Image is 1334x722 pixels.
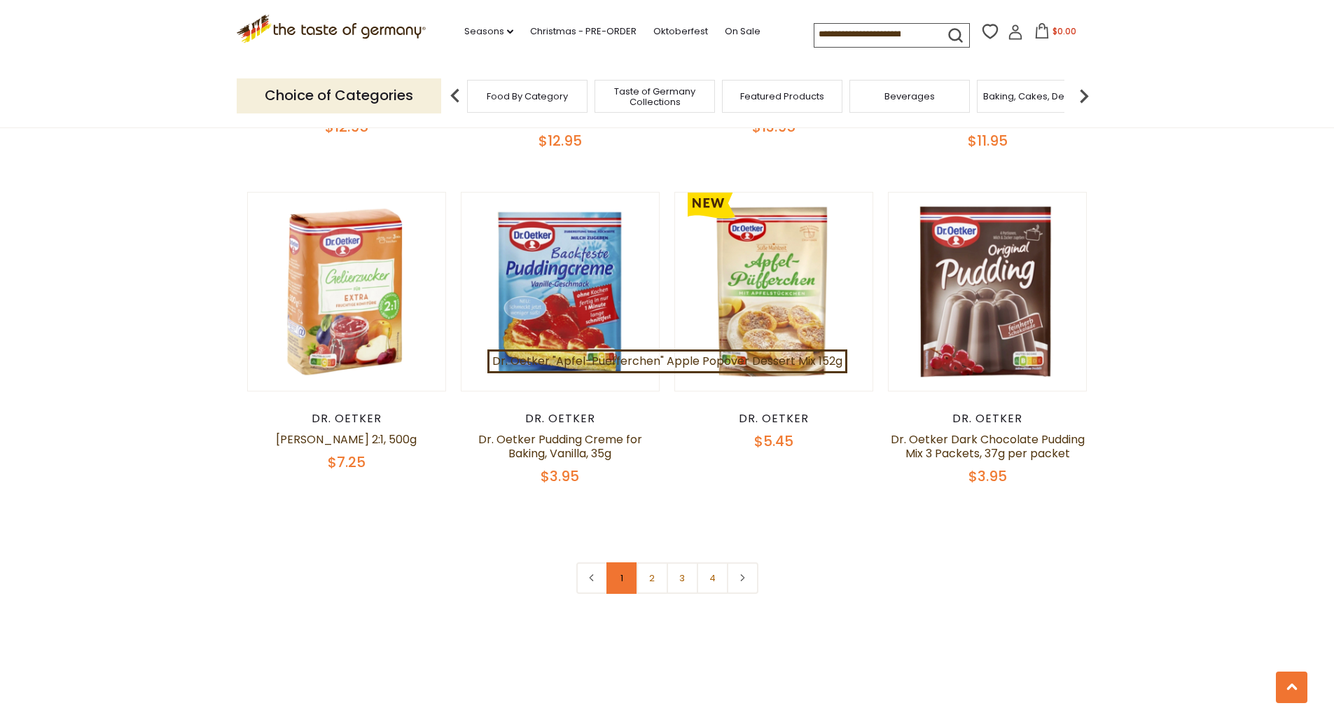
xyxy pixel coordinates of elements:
[247,412,447,426] div: Dr. Oetker
[541,466,579,486] span: $3.95
[725,24,760,39] a: On Sale
[530,24,637,39] a: Christmas - PRE-ORDER
[599,86,711,107] a: Taste of Germany Collections
[276,431,417,447] a: [PERSON_NAME] 2:1, 500g
[754,431,793,451] span: $5.45
[888,412,1088,426] div: Dr. Oetker
[1070,82,1098,110] img: next arrow
[674,412,874,426] div: Dr. Oetker
[889,193,1087,391] img: Dr. Oetker Dark Chocolate Pudding Mix 3 Packets, 37g per packet
[487,349,847,373] a: Dr. Oetker "Apfel-Puefferchen" Apple Popover Dessert Mix 152g
[968,131,1008,151] span: $11.95
[478,431,642,461] a: Dr. Oetker Pudding Creme for Baking, Vanilla, 35g
[968,466,1007,486] span: $3.95
[884,91,935,102] a: Beverages
[248,193,446,391] img: Dr. Oetker Gelierzucker 2:1, 500g
[697,562,728,594] a: 4
[539,131,582,151] span: $12.95
[237,78,441,113] p: Choice of Categories
[441,82,469,110] img: previous arrow
[740,91,824,102] a: Featured Products
[667,562,698,594] a: 3
[1026,23,1085,44] button: $0.00
[653,24,708,39] a: Oktoberfest
[891,431,1085,461] a: Dr. Oetker Dark Chocolate Pudding Mix 3 Packets, 37g per packet
[487,91,568,102] a: Food By Category
[983,91,1092,102] a: Baking, Cakes, Desserts
[464,24,513,39] a: Seasons
[1052,25,1076,37] span: $0.00
[675,193,873,391] img: Dr. Oetker "Apfel-Puefferchen" Apple Popover Dessert Mix 152g
[328,452,366,472] span: $7.25
[461,412,660,426] div: Dr. Oetker
[606,562,638,594] a: 1
[461,193,660,391] img: Dr. Oetker Pudding Creme for Baking, Vanilla, 35g
[637,562,668,594] a: 2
